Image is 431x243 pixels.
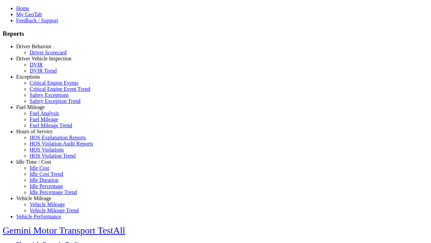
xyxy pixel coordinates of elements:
[30,110,59,116] a: Fuel Analysis
[30,141,93,146] a: HOS Violation Audit Reports
[16,74,40,80] a: Exceptions
[30,123,72,128] a: Fuel Mileage Trend
[30,50,67,55] a: Driver Scorecard
[16,129,53,134] a: Hours of Service
[16,195,51,201] a: Vehicle Mileage
[30,208,79,213] a: Vehicle Mileage Trend
[30,165,49,171] a: Idle Cost
[16,5,29,11] a: Home
[30,189,77,195] a: Idle Percentage Trend
[3,225,125,236] a: Gemini Motor Transport TestAll
[16,56,71,61] a: Driver Vehicle Inspection
[30,116,58,122] a: Fuel Mileage
[30,153,76,159] a: HOS Violation Trend
[30,62,43,67] a: DVIR
[30,92,69,98] a: Safety Exceptions
[30,98,80,104] a: Safety Exception Trend
[16,104,45,110] a: Fuel Mileage
[30,135,86,140] a: HOS Explanation Reports
[16,11,42,17] a: My GeoTab
[30,86,90,92] a: Critical Engine Event Trend
[16,18,58,23] a: Feedback / Support
[30,68,57,74] a: DVIR Trend
[30,147,64,153] a: HOS Violations
[30,171,63,177] a: Idle Cost Trend
[30,177,59,183] a: Idle Duration
[16,44,51,49] a: Driver Behavior
[16,159,51,165] a: Idle Time / Cost
[30,201,65,207] a: Vehicle Mileage
[30,183,63,189] a: Idle Percentage
[3,30,428,37] h3: Reports
[16,214,61,219] a: Vehicle Performance
[30,80,78,86] a: Critical Engine Events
